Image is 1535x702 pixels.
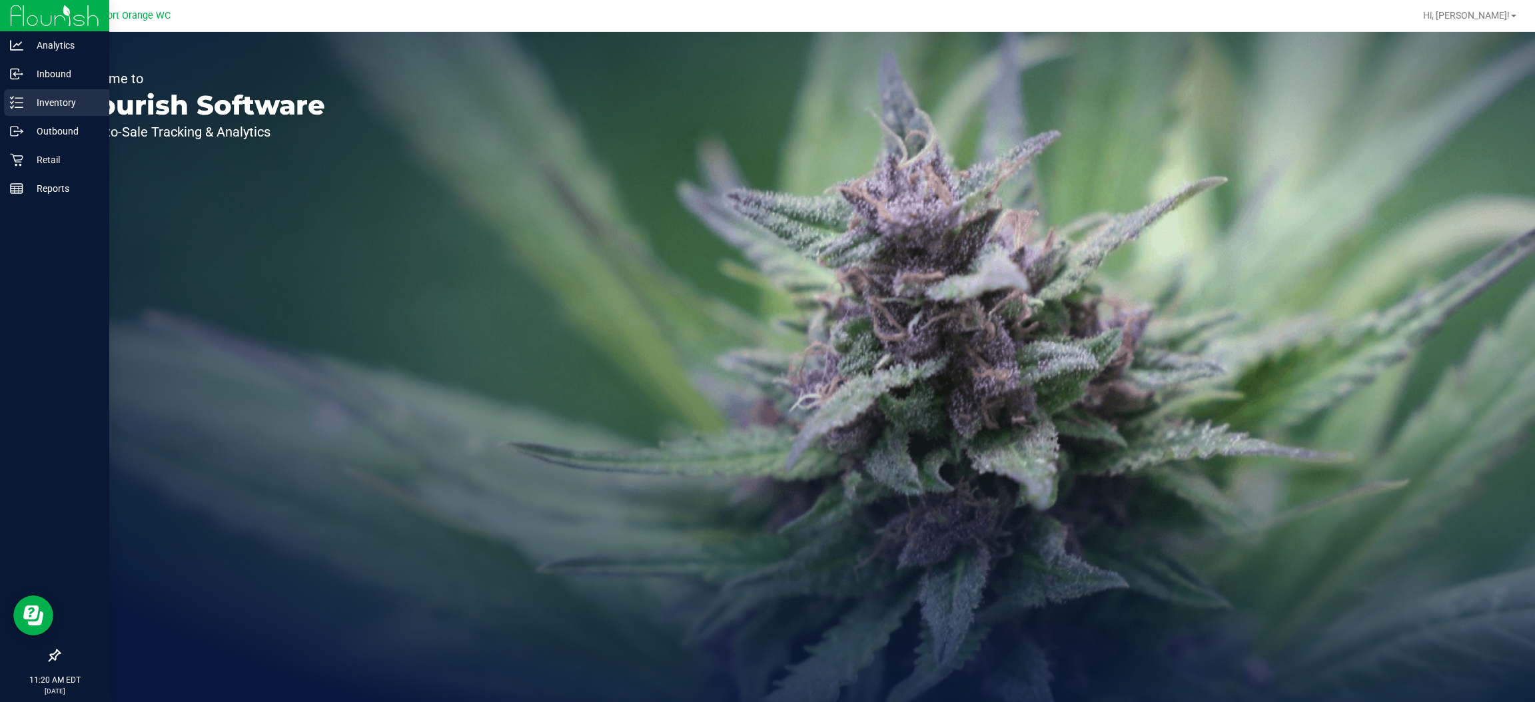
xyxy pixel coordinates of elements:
p: Inbound [23,66,103,82]
p: Retail [23,152,103,168]
inline-svg: Analytics [10,39,23,52]
p: 11:20 AM EDT [6,674,103,686]
p: Reports [23,180,103,196]
inline-svg: Retail [10,153,23,167]
p: [DATE] [6,686,103,696]
p: Welcome to [72,72,325,85]
inline-svg: Inbound [10,67,23,81]
p: Flourish Software [72,92,325,119]
p: Analytics [23,37,103,53]
inline-svg: Outbound [10,125,23,138]
p: Outbound [23,123,103,139]
span: Hi, [PERSON_NAME]! [1423,10,1510,21]
p: Inventory [23,95,103,111]
span: Port Orange WC [101,10,171,21]
inline-svg: Inventory [10,96,23,109]
inline-svg: Reports [10,182,23,195]
p: Seed-to-Sale Tracking & Analytics [72,125,325,139]
iframe: Resource center [13,595,53,635]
